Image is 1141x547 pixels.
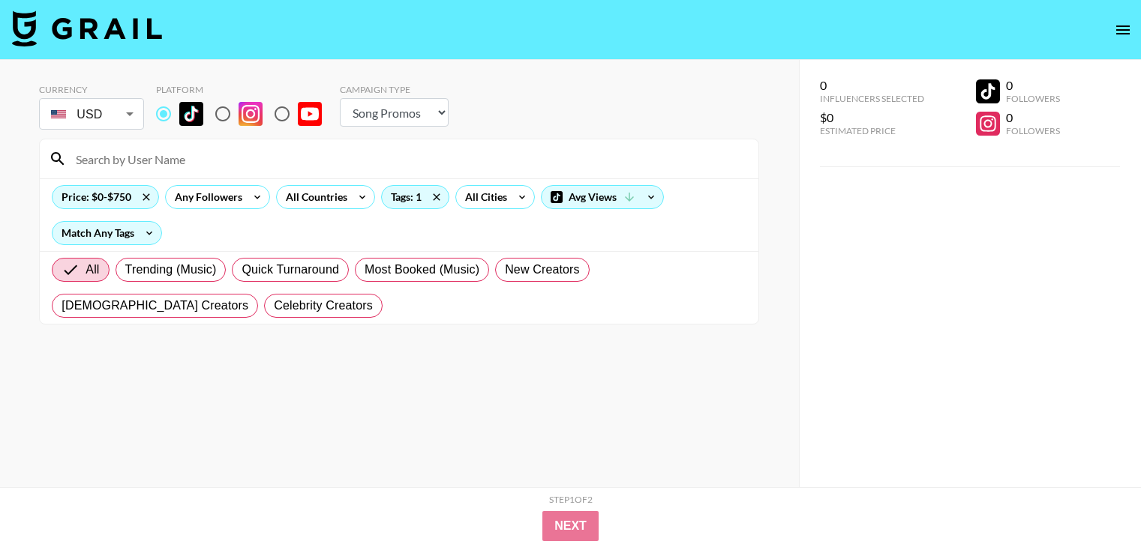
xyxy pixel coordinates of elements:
[125,261,217,279] span: Trending (Music)
[820,110,924,125] div: $0
[179,102,203,126] img: TikTok
[166,186,245,208] div: Any Followers
[1006,78,1060,93] div: 0
[53,222,161,244] div: Match Any Tags
[86,261,99,279] span: All
[820,93,924,104] div: Influencers Selected
[62,297,248,315] span: [DEMOGRAPHIC_DATA] Creators
[542,186,663,208] div: Avg Views
[1006,125,1060,136] div: Followers
[456,186,510,208] div: All Cities
[820,78,924,93] div: 0
[12,10,162,46] img: Grail Talent
[274,297,373,315] span: Celebrity Creators
[382,186,449,208] div: Tags: 1
[67,147,749,171] input: Search by User Name
[156,84,334,95] div: Platform
[549,494,593,505] div: Step 1 of 2
[1066,472,1123,529] iframe: Drift Widget Chat Controller
[820,125,924,136] div: Estimated Price
[242,261,339,279] span: Quick Turnaround
[340,84,449,95] div: Campaign Type
[239,102,263,126] img: Instagram
[53,186,158,208] div: Price: $0-$750
[505,261,580,279] span: New Creators
[1006,110,1060,125] div: 0
[365,261,479,279] span: Most Booked (Music)
[39,84,144,95] div: Currency
[277,186,350,208] div: All Countries
[1006,93,1060,104] div: Followers
[298,102,322,126] img: YouTube
[42,101,141,127] div: USD
[1108,15,1138,45] button: open drawer
[542,511,599,541] button: Next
